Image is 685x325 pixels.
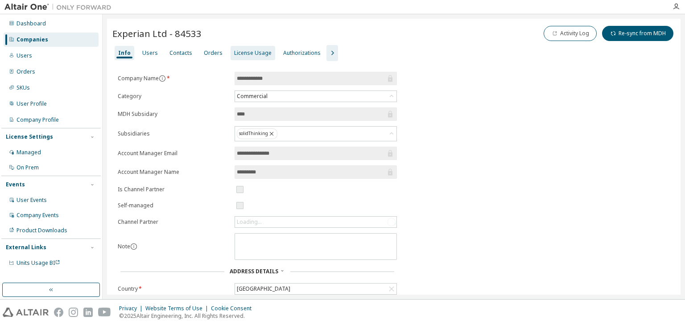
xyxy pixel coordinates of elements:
[119,305,145,312] div: Privacy
[235,284,292,294] div: [GEOGRAPHIC_DATA]
[4,3,116,12] img: Altair One
[159,75,166,82] button: information
[118,186,229,193] label: Is Channel Partner
[235,217,396,227] div: Loading...
[118,202,229,209] label: Self-managed
[235,91,269,101] div: Commercial
[118,150,229,157] label: Account Manager Email
[17,116,59,123] div: Company Profile
[17,68,35,75] div: Orders
[17,20,46,27] div: Dashboard
[118,111,229,118] label: MDH Subsidary
[119,312,257,320] p: © 2025 Altair Engineering, Inc. All Rights Reserved.
[130,243,137,250] button: information
[145,305,211,312] div: Website Terms of Use
[283,49,321,57] div: Authorizations
[211,305,257,312] div: Cookie Consent
[17,259,60,267] span: Units Usage BI
[98,308,111,317] img: youtube.svg
[230,267,278,275] span: Address Details
[17,227,67,234] div: Product Downloads
[6,181,25,188] div: Events
[237,218,262,226] div: Loading...
[17,84,30,91] div: SKUs
[17,197,47,204] div: User Events
[17,52,32,59] div: Users
[6,244,46,251] div: External Links
[112,27,202,40] span: Experian Ltd - 84533
[83,308,93,317] img: linkedin.svg
[142,49,158,57] div: Users
[69,308,78,317] img: instagram.svg
[118,130,229,137] label: Subsidiaries
[17,164,39,171] div: On Prem
[602,26,673,41] button: Re-sync from MDH
[234,49,272,57] div: License Usage
[204,49,223,57] div: Orders
[118,75,229,82] label: Company Name
[17,100,47,107] div: User Profile
[17,212,59,219] div: Company Events
[169,49,192,57] div: Contacts
[235,127,396,141] div: solidThinking
[235,284,396,294] div: [GEOGRAPHIC_DATA]
[118,93,229,100] label: Category
[17,149,41,156] div: Managed
[544,26,597,41] button: Activity Log
[118,285,229,292] label: Country
[54,308,63,317] img: facebook.svg
[6,133,53,140] div: License Settings
[237,128,277,139] div: solidThinking
[118,169,229,176] label: Account Manager Name
[17,36,48,43] div: Companies
[118,243,130,250] label: Note
[118,218,229,226] label: Channel Partner
[118,49,131,57] div: Info
[3,308,49,317] img: altair_logo.svg
[235,91,396,102] div: Commercial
